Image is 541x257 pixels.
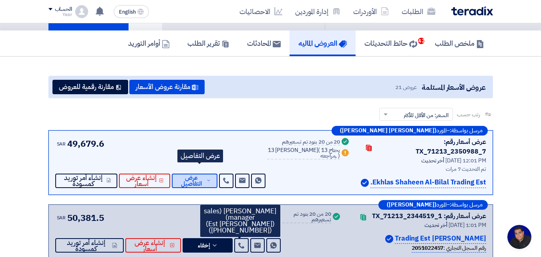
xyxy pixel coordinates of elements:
span: عروض 21 [395,83,417,91]
button: English [114,5,149,18]
b: 2051022457 [412,244,443,252]
button: عرض التفاصيل [172,174,217,188]
span: English [119,9,136,15]
a: أوامر التوريد [119,30,179,56]
a: إدارة الموردين [289,2,347,21]
h5: أوامر التوريد [128,38,170,48]
span: ) [338,152,340,160]
div: عرض التفاصيل [177,150,223,162]
h5: العروض الماليه [298,38,347,48]
span: 42 [418,38,424,44]
span: [DATE] 12:01 PM [445,156,486,165]
a: Open chat [507,225,531,249]
span: السعر: من الأقل للأكثر [404,111,448,119]
span: ( [318,146,320,154]
span: 13 يحتاج مراجعه, [320,146,340,160]
span: إنشاء عرض أسعار [125,175,158,187]
b: ([PERSON_NAME]) [387,202,436,208]
a: ملخص الطلب [426,30,493,56]
button: مقارنة رقمية للعروض [52,80,128,94]
span: إنشاء أمر توريد كمسودة [62,240,111,252]
a: حائط التحديثات42 [356,30,426,56]
p: [PERSON_NAME] Trading Est [395,233,486,244]
span: أخر تحديث [421,156,444,165]
span: إخفاء [198,243,210,249]
div: الحساب [55,6,72,13]
h5: حائط التحديثات [364,38,417,48]
span: مرسل بواسطة: [450,128,483,134]
img: Verified Account [385,235,393,243]
a: المحادثات [238,30,290,56]
div: تم التحديث 7 مرات [360,165,486,173]
a: الأوردرات [347,2,395,21]
span: SAR [57,140,66,148]
div: – [378,200,488,210]
span: إنشاء عرض أسعار [132,240,168,252]
div: 20 من 20 بنود تم تسعيرهم [282,139,340,146]
a: الاحصائيات [233,2,289,21]
div: Yasir [48,12,72,17]
span: عروض الأسعار المستلمة [422,82,485,93]
span: المورد [436,202,446,208]
div: – [332,126,488,136]
a: الطلبات [395,2,442,21]
button: إنشاء أمر توريد كمسودة [55,238,124,253]
a: تقرير الطلب [179,30,238,56]
img: Verified Account [361,179,369,187]
img: Teradix logo [451,6,493,16]
span: 49,679.6 [67,137,104,150]
button: إنشاء عرض أسعار [119,174,170,188]
button: إخفاء [183,238,233,253]
img: profile_test.png [75,5,88,18]
span: مرسل بواسطة: [450,202,483,208]
button: إنشاء عرض أسعار [125,238,181,253]
div: 13 [PERSON_NAME] [267,148,340,160]
h5: المحادثات [247,38,281,48]
div: عرض أسعار رقم: TX_71213_2344519_1 [372,211,486,221]
span: رتب حسب [457,110,480,119]
div: [PERSON_NAME] (sales manager) ([PERSON_NAME] Est) ([PHONE_NUMBER]) [200,205,280,237]
button: مقارنة عروض الأسعار [129,80,205,94]
div: رقم السجل التجاري : [412,244,486,253]
div: 20 من 20 بنود تم تسعيرهم [282,211,331,223]
h5: ملخص الطلب [435,38,484,48]
span: أخر تحديث [424,221,447,229]
h5: تقرير الطلب [187,38,229,48]
b: ([PERSON_NAME] [PERSON_NAME]) [340,128,436,134]
span: المورد [436,128,446,134]
span: 50,381.5 [67,211,104,225]
span: عرض التفاصيل [178,175,205,187]
p: Ekhlas Shaheen Al-Bilal Trading Est. [370,177,486,188]
span: SAR [57,214,66,221]
div: عرض أسعار رقم: TX_71213_2350988_7 [378,137,486,156]
button: إنشاء أمر توريد كمسودة [55,174,117,188]
span: [DATE] 1:01 PM [448,221,486,229]
a: العروض الماليه [290,30,356,56]
span: إنشاء أمر توريد كمسودة [62,175,105,187]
